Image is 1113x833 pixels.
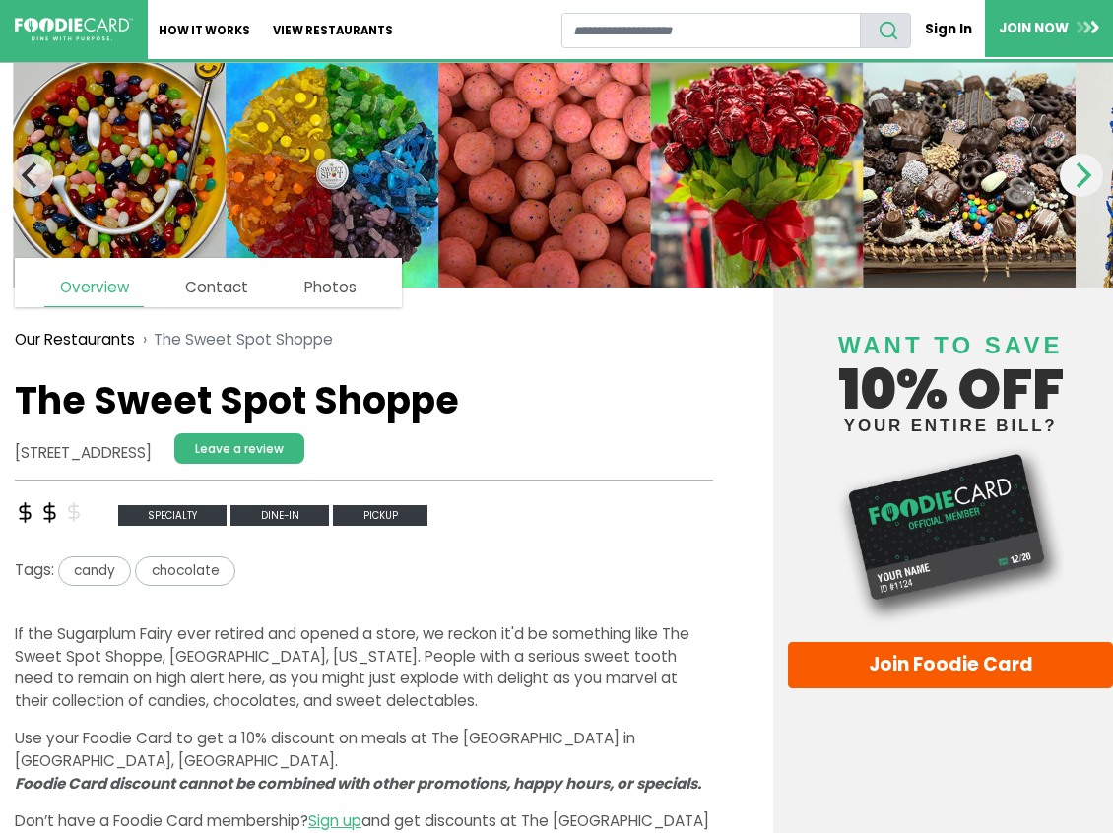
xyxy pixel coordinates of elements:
span: Want to save [838,332,1063,358]
span: candy [58,556,131,585]
address: [STREET_ADDRESS] [15,442,152,465]
i: Foodie Card discount cannot be combined with other promotions, happy hours, or specials. [15,773,701,794]
nav: breadcrumb [15,317,713,362]
input: restaurant search [561,13,862,48]
a: specialty [118,503,231,524]
span: chocolate [135,556,234,585]
small: your entire bill? [788,417,1113,434]
nav: page links [15,258,402,307]
button: Previous [10,154,53,197]
a: Photos [290,269,371,306]
div: Tags: [15,556,713,593]
a: Our Restaurants [15,329,135,352]
span: Dine-in [230,505,329,526]
a: Sign In [911,12,985,46]
button: search [860,13,911,48]
a: Join Foodie Card [788,642,1113,689]
a: Contact [170,269,263,306]
a: Dine-in [230,503,333,524]
p: Use your Foodie Card to get a 10% discount on meals at The [GEOGRAPHIC_DATA] in [GEOGRAPHIC_DATA]... [15,728,713,795]
p: If the Sugarplum Fairy ever retired and opened a store, we reckon it'd be something like The Swee... [15,623,713,713]
button: Next [1060,154,1103,197]
img: Foodie Card [788,444,1113,626]
a: candy [54,559,135,580]
img: FoodieCard; Eat, Drink, Save, Donate [15,18,133,41]
a: Pickup [333,503,427,524]
a: Leave a review [174,433,304,464]
li: The Sweet Spot Shoppe [135,329,333,352]
a: Sign up [308,810,361,831]
h4: 10% off [788,307,1113,434]
a: Overview [44,269,143,307]
span: Pickup [333,505,427,526]
h1: The Sweet Spot Shoppe [15,378,713,422]
a: chocolate [135,559,234,580]
span: specialty [118,505,228,526]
